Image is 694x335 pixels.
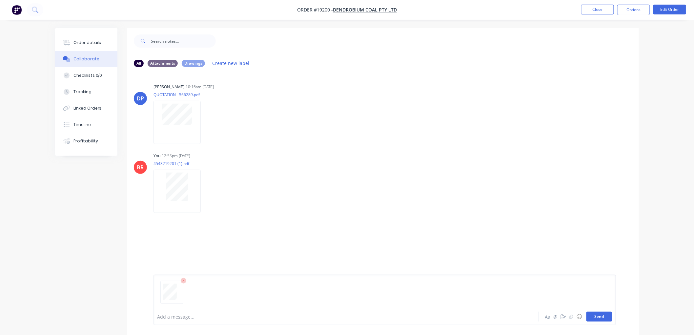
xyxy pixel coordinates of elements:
button: Collaborate [55,51,117,67]
button: Timeline [55,116,117,133]
div: [PERSON_NAME] [153,84,184,90]
button: Close [581,5,614,14]
div: Collaborate [73,56,99,62]
div: 10:16am [DATE] [186,84,214,90]
div: Timeline [73,122,91,128]
p: 4543219201 (1).pdf [153,161,207,166]
a: Dendrobium Coal Pty Ltd [333,7,397,13]
div: All [134,60,144,67]
input: Search notes... [151,34,216,48]
div: Drawings [182,60,205,67]
div: You [153,153,160,159]
p: QUOTATION - 566289.pdf [153,92,207,97]
div: Profitability [73,138,98,144]
div: Checklists 0/0 [73,73,102,78]
button: ☺ [575,313,583,321]
button: Edit Order [653,5,686,14]
button: Aa [544,313,552,321]
button: Tracking [55,84,117,100]
div: Linked Orders [73,105,102,111]
button: Create new label [209,59,253,68]
button: Checklists 0/0 [55,67,117,84]
div: Order details [73,40,101,46]
button: Order details [55,34,117,51]
button: Send [586,312,612,322]
div: Attachments [148,60,178,67]
button: @ [552,313,560,321]
div: 12:55pm [DATE] [162,153,190,159]
button: Options [617,5,650,15]
div: Tracking [73,89,92,95]
button: Profitability [55,133,117,149]
button: Linked Orders [55,100,117,116]
div: DP [137,94,144,102]
img: Factory [12,5,22,15]
span: Order #19200 - [297,7,333,13]
div: BR [137,163,144,171]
